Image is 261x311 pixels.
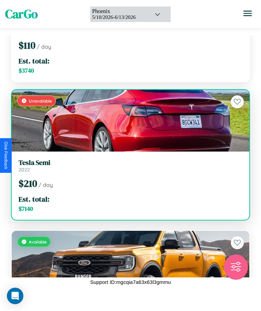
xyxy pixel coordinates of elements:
div: Give Feedback [3,142,8,169]
a: Tesla Semi2022 [19,158,242,173]
span: $ 3740 [19,67,34,75]
div: Open Intercom Messenger [7,288,23,304]
span: $ 110 [19,39,35,52]
span: Unavailable [29,98,52,104]
span: CarGo [5,6,38,22]
span: 2022 [19,167,30,173]
p: Support ID: mgcqia7a63x63l3gmmu [90,277,171,287]
span: $ 210 [19,177,37,190]
div: 5 / 10 / 2026 - 6 / 13 / 2026 [92,14,146,20]
h3: Tesla Semi [19,158,242,167]
span: / day [37,43,51,50]
span: Est. total: [19,194,49,204]
span: Est. total: [19,56,49,66]
span: / day [38,181,53,188]
div: Phoenix [92,8,146,14]
span: $ 7140 [19,205,33,213]
span: Available [29,239,47,244]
